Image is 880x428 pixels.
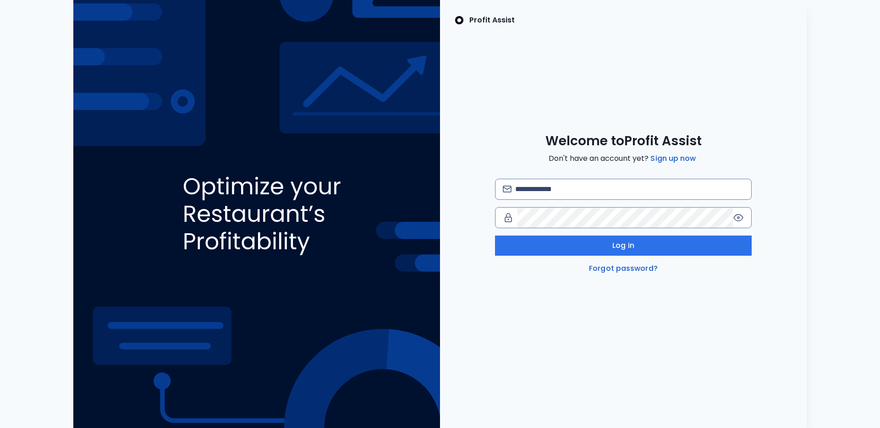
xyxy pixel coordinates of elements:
[495,236,752,256] button: Log in
[455,15,464,26] img: SpotOn Logo
[549,153,698,164] span: Don't have an account yet?
[545,133,702,149] span: Welcome to Profit Assist
[587,263,660,274] a: Forgot password?
[469,15,515,26] p: Profit Assist
[503,186,511,192] img: email
[612,240,634,251] span: Log in
[649,153,698,164] a: Sign up now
